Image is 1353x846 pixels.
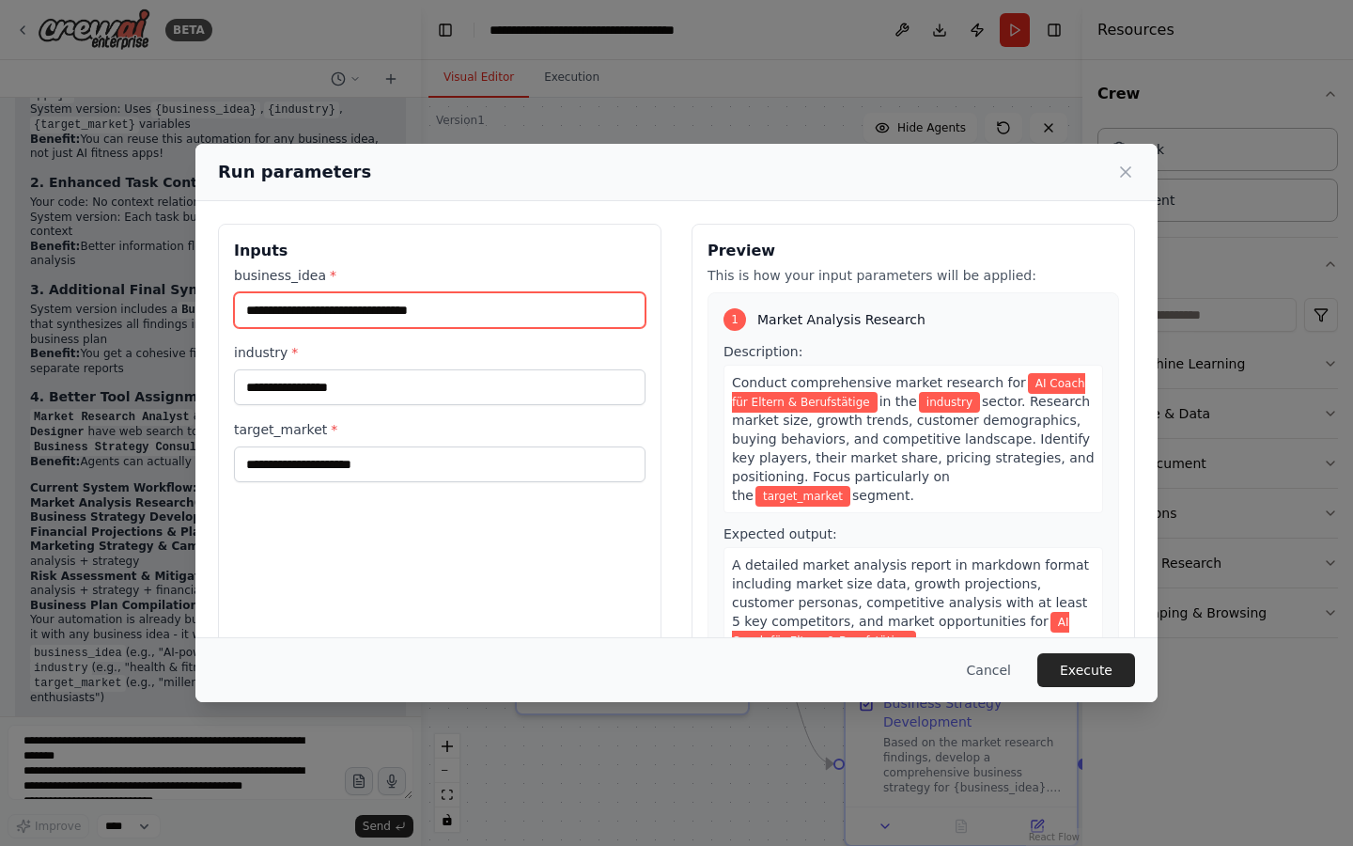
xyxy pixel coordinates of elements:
[234,240,645,262] h3: Inputs
[918,633,922,648] span: .
[234,266,645,285] label: business_idea
[234,420,645,439] label: target_market
[755,486,850,507] span: Variable: target_market
[723,308,746,331] div: 1
[952,653,1026,687] button: Cancel
[1037,653,1135,687] button: Execute
[708,266,1119,285] p: This is how your input parameters will be applied:
[852,488,914,503] span: segment.
[723,526,837,541] span: Expected output:
[919,392,980,413] span: Variable: industry
[757,310,925,329] span: Market Analysis Research
[732,373,1085,413] span: Variable: business_idea
[723,344,802,359] span: Description:
[879,394,917,409] span: in the
[218,159,371,185] h2: Run parameters
[234,343,645,362] label: industry
[732,612,1069,651] span: Variable: business_idea
[732,557,1089,629] span: A detailed market analysis report in markdown format including market size data, growth projectio...
[708,240,1119,262] h3: Preview
[732,375,1026,390] span: Conduct comprehensive market research for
